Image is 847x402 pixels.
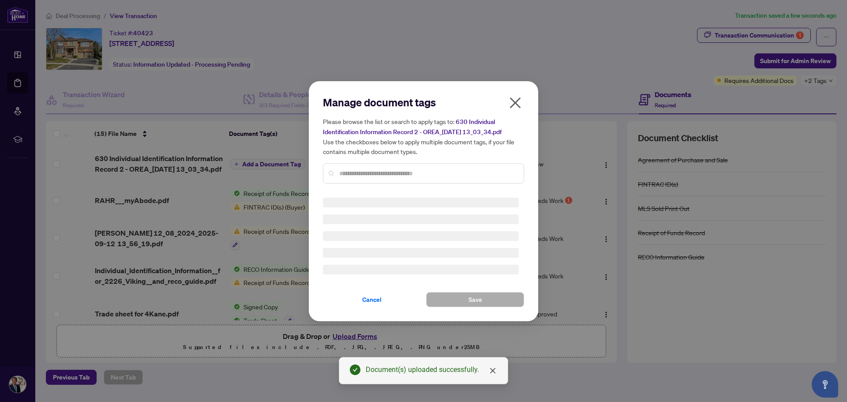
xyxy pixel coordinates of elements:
div: Document(s) uploaded successfully. [366,364,497,375]
span: close [489,367,496,374]
button: Save [426,292,524,307]
span: close [508,96,522,110]
a: Close [488,366,498,376]
h2: Manage document tags [323,95,524,109]
h5: Please browse the list or search to apply tags to: Use the checkboxes below to apply multiple doc... [323,116,524,156]
span: check-circle [350,364,360,375]
button: Cancel [323,292,421,307]
span: 630 Individual Identification Information Record 2 - OREA_[DATE] 13_03_34.pdf [323,118,502,136]
span: Cancel [362,293,382,307]
button: Open asap [812,371,838,398]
